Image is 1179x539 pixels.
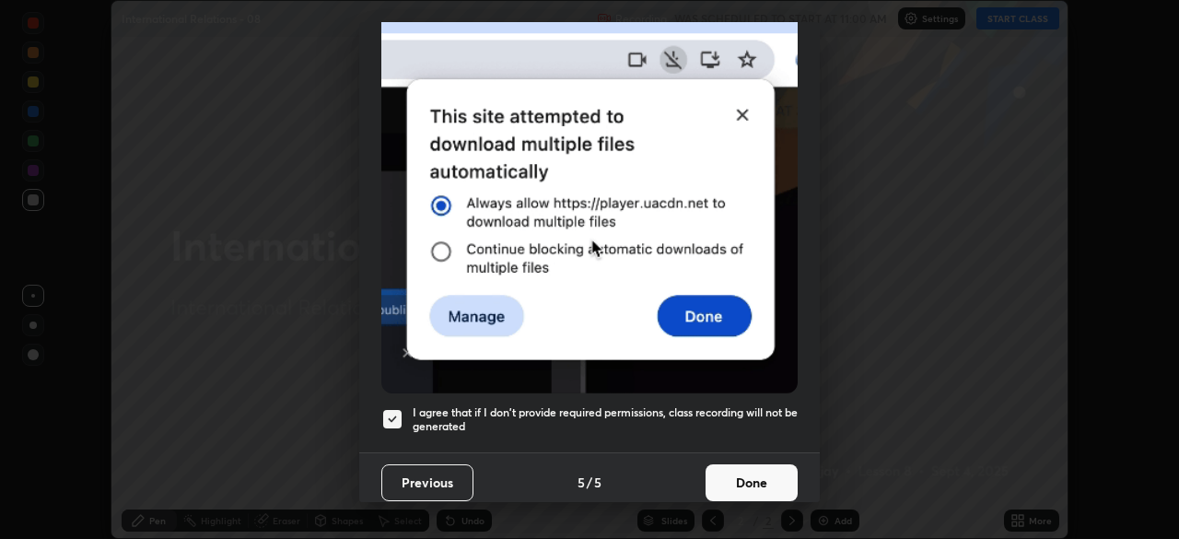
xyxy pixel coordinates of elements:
button: Previous [381,464,473,501]
h5: I agree that if I don't provide required permissions, class recording will not be generated [413,405,798,434]
h4: 5 [578,473,585,492]
h4: / [587,473,592,492]
h4: 5 [594,473,601,492]
button: Done [706,464,798,501]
